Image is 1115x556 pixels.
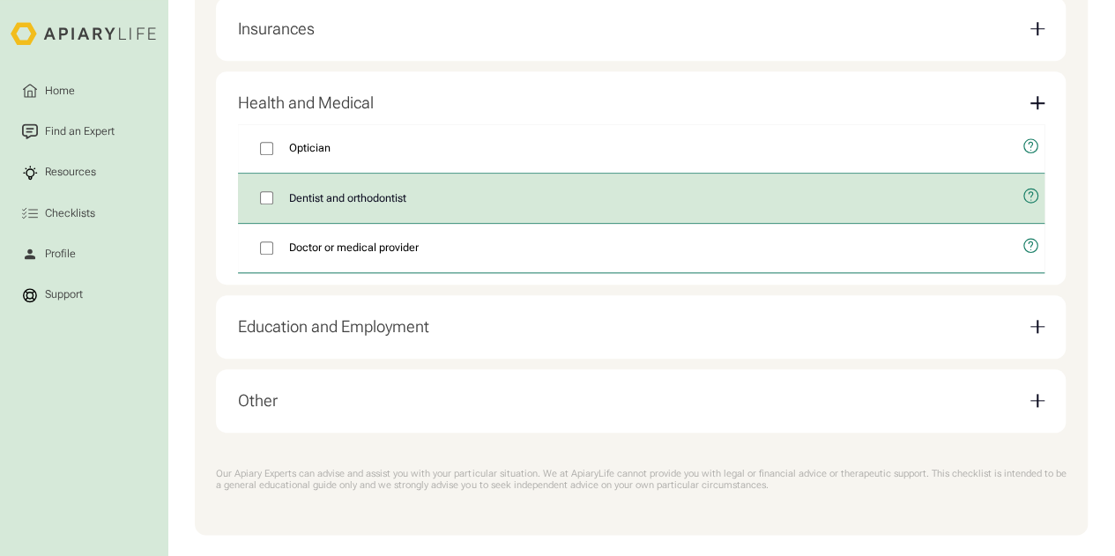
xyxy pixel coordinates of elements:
[216,468,1066,492] div: Our Apiary Experts can advise and assist you with your particular situation. We at ApiaryLife can...
[238,306,1044,347] div: Education and Employment
[11,113,156,151] a: Find an Expert
[42,123,117,140] div: Find an Expert
[238,124,1044,274] nav: Health and Medical
[238,317,429,337] div: Education and Employment
[238,83,1044,124] div: Health and Medical
[260,191,273,204] input: Dentist and orthodontist
[42,165,99,182] div: Resources
[1012,224,1044,267] button: open modal
[42,83,78,100] div: Home
[1012,174,1044,217] button: open modal
[42,246,78,263] div: Profile
[238,93,374,113] div: Health and Medical
[289,240,419,256] span: Doctor or medical provider
[11,276,156,314] a: Support
[11,72,156,110] a: Home
[238,380,1044,421] div: Other
[42,205,98,222] div: Checklists
[238,19,315,39] div: Insurances
[289,190,406,207] span: Dentist and orthodontist
[11,235,156,273] a: Profile
[289,140,331,157] span: Optician
[260,142,273,155] input: Optician
[11,195,156,233] a: Checklists
[1012,124,1044,167] button: open modal
[260,241,273,255] input: Doctor or medical provider
[238,391,278,411] div: Other
[238,9,1044,50] div: Insurances
[42,287,85,304] div: Support
[11,153,156,191] a: Resources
